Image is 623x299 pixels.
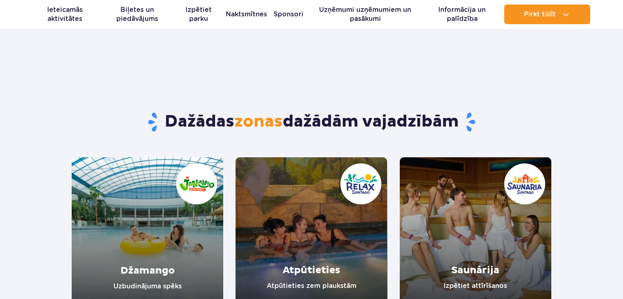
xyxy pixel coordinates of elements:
[165,111,234,132] font: Dažādas
[103,5,171,24] a: Biļetes un piedāvājums
[274,10,304,18] font: Sponsori
[226,10,267,18] font: Naktsmītnes
[310,5,420,24] a: Uzņēmumi uzņēmumiem un pasākumi
[186,6,212,23] font: Izpētiet parku
[178,5,219,24] a: Izpētiet parku
[33,5,97,24] a: Ieteicamās aktivitātes
[226,5,267,24] a: Naktsmītnes
[234,111,283,132] font: zonas
[274,5,304,24] a: Sponsori
[319,6,411,23] font: Uzņēmumi uzņēmumiem un pasākumi
[504,5,590,24] button: Pirkt tūlīt
[427,5,497,24] a: Informācija un palīdzība
[283,111,459,132] font: dažādām vajadzībām
[116,6,158,23] font: Biļetes un piedāvājums
[438,6,486,23] font: Informācija un palīdzība
[47,6,83,23] font: Ieteicamās aktivitātes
